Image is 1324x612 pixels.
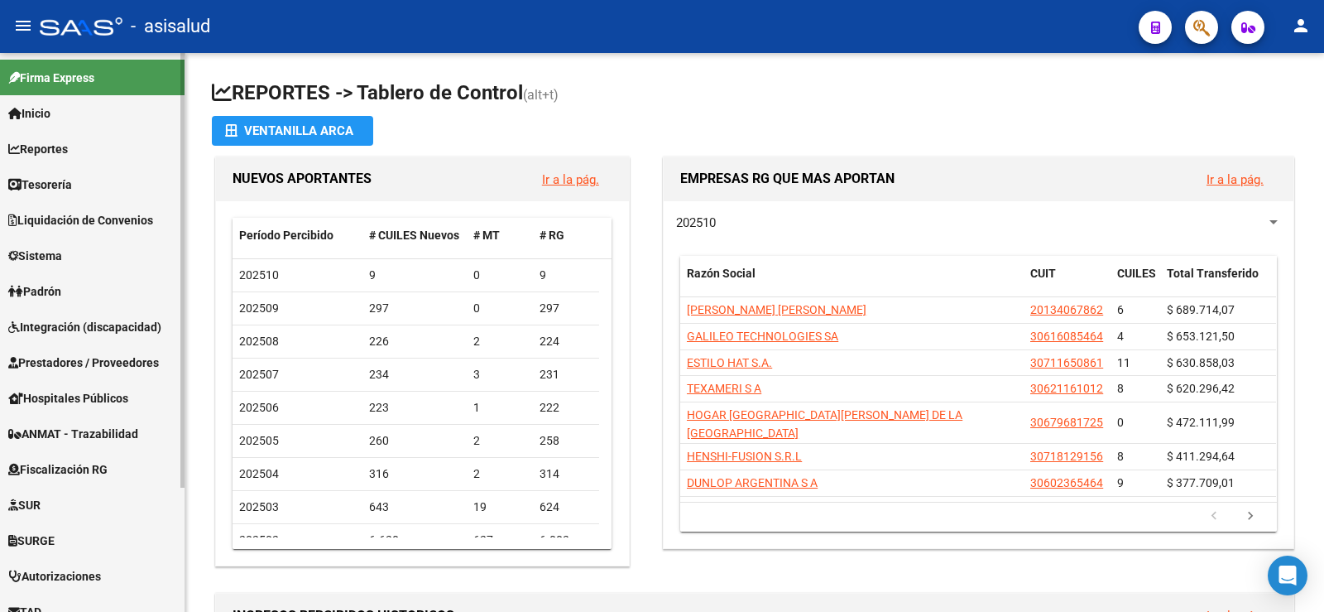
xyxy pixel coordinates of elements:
[8,69,94,87] span: Firma Express
[1111,256,1160,311] datatable-header-cell: CUILES
[1117,267,1156,280] span: CUILES
[473,531,526,550] div: 627
[1117,303,1124,316] span: 6
[1030,382,1103,395] span: 30621161012
[8,176,72,194] span: Tesorería
[1206,172,1264,187] a: Ir a la pág.
[1117,330,1124,343] span: 4
[369,365,461,384] div: 234
[239,229,333,242] span: Período Percibido
[233,171,372,186] span: NUEVOS APORTANTES
[8,532,55,550] span: SURGE
[8,282,61,301] span: Padrón
[680,171,895,186] span: EMPRESAS RG QUE MAS APORTAN
[687,408,962,441] span: HOGAR [GEOGRAPHIC_DATA][PERSON_NAME] DE LA [GEOGRAPHIC_DATA]
[369,229,459,242] span: # CUILES Nuevos
[687,450,802,463] span: HENSHI-FUSION S.R.L
[1030,303,1103,316] span: 20134067862
[1030,356,1103,369] span: 30711650861
[540,229,564,242] span: # RG
[540,398,592,417] div: 222
[540,498,592,517] div: 624
[1167,356,1235,369] span: $ 630.858,03
[473,266,526,285] div: 0
[1198,508,1230,526] a: go to previous page
[369,465,461,484] div: 316
[1167,416,1235,429] span: $ 472.111,99
[687,303,866,316] span: [PERSON_NAME] [PERSON_NAME]
[362,218,468,253] datatable-header-cell: # CUILES Nuevos
[1030,450,1103,463] span: 30718129156
[239,335,279,348] span: 202508
[369,332,461,351] div: 226
[687,382,761,395] span: TEXAMERI S A
[239,467,279,480] span: 202504
[1167,476,1235,489] span: $ 377.709,01
[8,496,41,514] span: SUR
[225,116,360,146] div: Ventanilla ARCA
[473,229,500,242] span: # MT
[212,116,373,146] button: Ventanilla ARCA
[1160,256,1276,311] datatable-header-cell: Total Transferido
[1117,450,1124,463] span: 8
[540,465,592,484] div: 314
[369,266,461,285] div: 9
[1117,382,1124,395] span: 8
[687,356,772,369] span: ESTILO HAT S.A.
[1024,256,1111,311] datatable-header-cell: CUIT
[676,215,716,230] span: 202510
[529,164,612,195] button: Ir a la pág.
[680,256,1024,311] datatable-header-cell: Razón Social
[687,330,838,343] span: GALILEO TECHNOLOGIES SA
[239,301,279,315] span: 202509
[8,425,138,443] span: ANMAT - Trazabilidad
[687,267,756,280] span: Razón Social
[239,368,279,381] span: 202507
[1167,267,1259,280] span: Total Transferido
[1193,164,1277,195] button: Ir a la pág.
[1030,416,1103,429] span: 30679681725
[8,140,68,158] span: Reportes
[1167,330,1235,343] span: $ 653.121,50
[467,218,533,253] datatable-header-cell: # MT
[540,266,592,285] div: 9
[1167,303,1235,316] span: $ 689.714,07
[473,431,526,451] div: 2
[1291,16,1311,36] mat-icon: person
[1030,267,1056,280] span: CUIT
[1030,330,1103,343] span: 30616085464
[1030,476,1103,489] span: 30602365464
[542,172,599,187] a: Ir a la pág.
[540,332,592,351] div: 224
[540,299,592,318] div: 297
[8,460,108,479] span: Fiscalización RG
[1167,450,1235,463] span: $ 411.294,64
[1117,416,1124,429] span: 0
[239,434,279,447] span: 202505
[8,354,159,372] span: Prestadores / Proveedores
[1167,382,1235,395] span: $ 620.296,42
[369,498,461,517] div: 643
[369,531,461,550] div: 6.630
[239,268,279,282] span: 202510
[369,431,461,451] div: 260
[1117,356,1130,369] span: 11
[8,211,153,229] span: Liquidación de Convenios
[1117,476,1124,489] span: 9
[1268,556,1307,595] div: Open Intercom Messenger
[687,476,818,489] span: DUNLOP ARGENTINA S A
[239,533,279,547] span: 202502
[473,299,526,318] div: 0
[473,398,526,417] div: 1
[533,218,599,253] datatable-header-cell: # RG
[540,431,592,451] div: 258
[369,398,461,417] div: 223
[473,332,526,351] div: 2
[233,218,362,253] datatable-header-cell: Período Percibido
[473,365,526,384] div: 3
[540,531,592,550] div: 6.003
[8,567,101,585] span: Autorizaciones
[473,465,526,484] div: 2
[540,365,592,384] div: 231
[369,299,461,318] div: 297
